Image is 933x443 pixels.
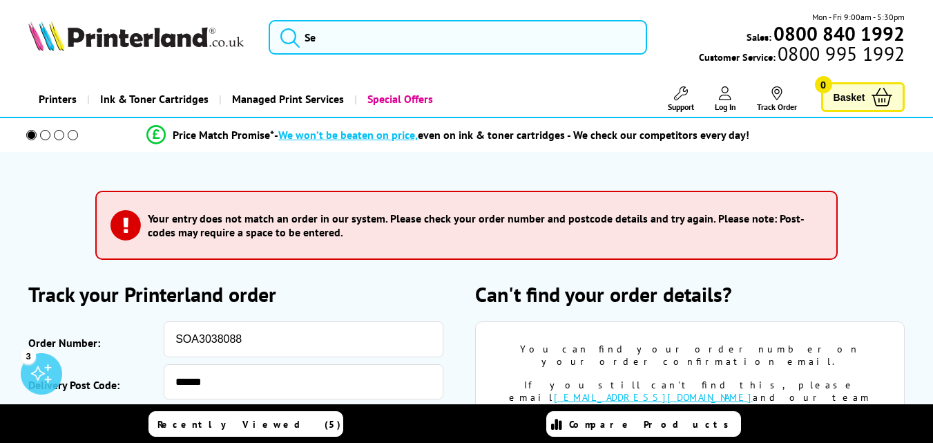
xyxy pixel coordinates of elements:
li: modal_Promise [7,123,889,147]
a: Managed Print Services [219,82,354,117]
input: Se [269,20,647,55]
a: Printers [28,82,87,117]
span: Customer Service: [699,47,905,64]
a: Recently Viewed (5) [148,411,343,437]
label: Order Number: [28,328,157,357]
div: 3 [21,348,36,364]
span: 0 [815,76,832,93]
a: [EMAIL_ADDRESS][DOMAIN_NAME] [554,391,753,404]
input: eg: SOA123456 or SO123456 [164,321,443,357]
span: Mon - Fri 9:00am - 5:30pm [812,10,905,23]
span: Log In [715,102,736,112]
a: Support [668,86,694,112]
a: Printerland Logo [28,21,252,54]
a: Special Offers [354,82,443,117]
div: - even on ink & toner cartridges - We check our competitors every day! [274,128,749,142]
h2: Track your Printerland order [28,281,458,308]
a: Ink & Toner Cartridges [87,82,219,117]
a: Compare Products [546,411,741,437]
span: Price Match Promise* [173,128,274,142]
h2: Can't find your order details? [475,281,905,308]
div: If you still can't find this, please email and our team will help. [497,379,883,416]
span: Support [668,102,694,112]
span: Compare Products [569,418,736,431]
span: Recently Viewed (5) [157,418,341,431]
a: Log In [715,86,736,112]
img: Printerland Logo [28,21,244,51]
span: 0800 995 1992 [776,47,905,60]
h3: Your entry does not match an order in our system. Please check your order number and postcode det... [148,211,816,239]
div: You can find your order number on your order confirmation email. [497,343,883,368]
b: 0800 840 1992 [773,21,905,46]
a: Track Order [757,86,797,112]
a: 0800 840 1992 [771,27,905,40]
label: Delivery Post Code: [28,371,157,399]
a: Basket 0 [821,82,905,112]
span: Sales: [747,30,771,44]
span: Ink & Toner Cartridges [100,82,209,117]
span: Basket [834,88,865,106]
span: We won’t be beaten on price, [278,128,418,142]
